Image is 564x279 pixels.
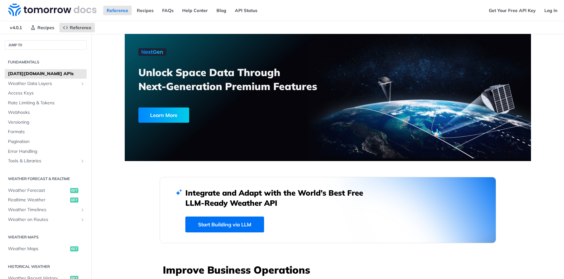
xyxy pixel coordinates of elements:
[8,158,78,164] span: Tools & Libraries
[138,107,295,123] a: Learn More
[5,79,87,88] a: Weather Data LayersShow subpages for Weather Data Layers
[5,147,87,156] a: Error Handling
[8,129,85,135] span: Formats
[8,197,69,203] span: Realtime Weather
[5,59,87,65] h2: Fundamentals
[6,23,25,32] span: v4.0.1
[8,3,96,16] img: Tomorrow.io Weather API Docs
[5,234,87,240] h2: Weather Maps
[5,137,87,146] a: Pagination
[5,98,87,108] a: Rate Limiting & Tokens
[159,6,177,15] a: FAQs
[5,127,87,137] a: Formats
[80,81,85,86] button: Show subpages for Weather Data Layers
[80,159,85,164] button: Show subpages for Tools & Libraries
[5,264,87,269] h2: Historical Weather
[70,198,78,203] span: get
[8,207,78,213] span: Weather Timelines
[5,156,87,166] a: Tools & LibrariesShow subpages for Tools & Libraries
[5,215,87,224] a: Weather on RoutesShow subpages for Weather on Routes
[5,205,87,215] a: Weather TimelinesShow subpages for Weather Timelines
[5,186,87,195] a: Weather Forecastget
[103,6,132,15] a: Reference
[80,217,85,222] button: Show subpages for Weather on Routes
[37,25,54,30] span: Recipes
[5,176,87,182] h2: Weather Forecast & realtime
[80,207,85,212] button: Show subpages for Weather Timelines
[8,187,69,194] span: Weather Forecast
[8,100,85,106] span: Rate Limiting & Tokens
[5,118,87,127] a: Versioning
[5,40,87,50] button: JUMP TO
[8,217,78,223] span: Weather on Routes
[8,139,85,145] span: Pagination
[70,246,78,251] span: get
[5,195,87,205] a: Realtime Weatherget
[138,48,166,56] img: NextGen
[185,188,373,208] h2: Integrate and Adapt with the World’s Best Free LLM-Ready Weather API
[5,69,87,79] a: [DATE][DOMAIN_NAME] APIs
[27,23,58,32] a: Recipes
[8,71,85,77] span: [DATE][DOMAIN_NAME] APIs
[138,107,189,123] div: Learn More
[8,148,85,155] span: Error Handling
[231,6,261,15] a: API Status
[70,25,91,30] span: Reference
[8,109,85,116] span: Webhooks
[5,88,87,98] a: Access Keys
[59,23,95,32] a: Reference
[185,217,264,232] a: Start Building via LLM
[8,246,69,252] span: Weather Maps
[138,65,335,93] h3: Unlock Space Data Through Next-Generation Premium Features
[8,119,85,126] span: Versioning
[5,244,87,254] a: Weather Mapsget
[70,188,78,193] span: get
[541,6,561,15] a: Log In
[8,90,85,96] span: Access Keys
[8,81,78,87] span: Weather Data Layers
[133,6,157,15] a: Recipes
[5,108,87,117] a: Webhooks
[179,6,211,15] a: Help Center
[213,6,230,15] a: Blog
[485,6,539,15] a: Get Your Free API Key
[163,263,496,277] h3: Improve Business Operations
